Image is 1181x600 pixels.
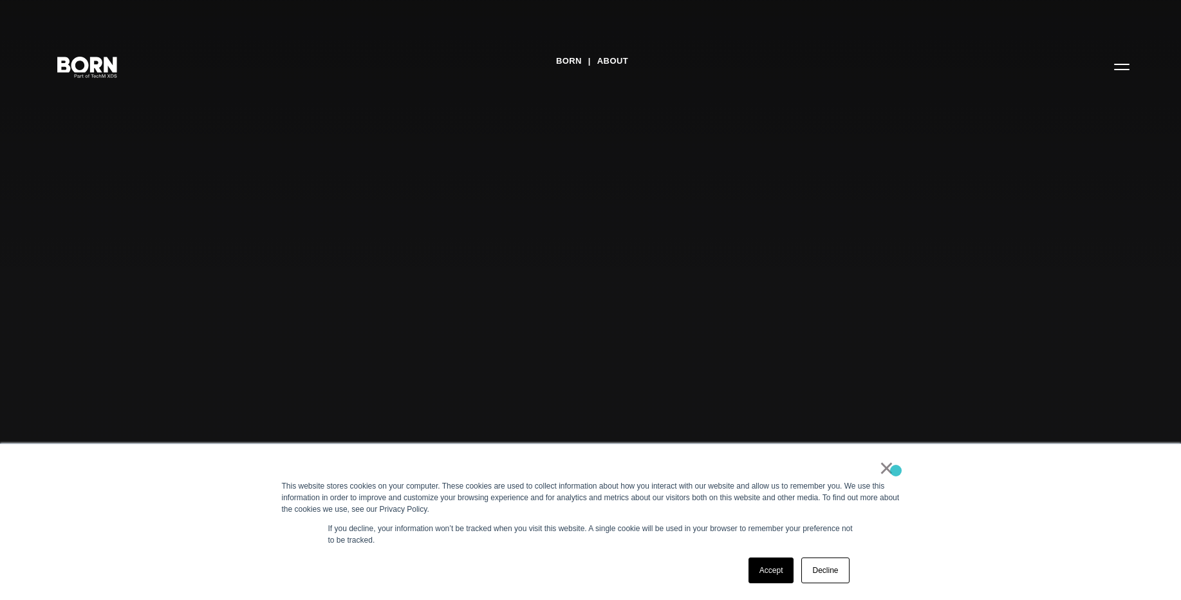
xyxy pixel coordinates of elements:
p: If you decline, your information won’t be tracked when you visit this website. A single cookie wi... [328,523,853,546]
button: Open [1106,53,1137,80]
a: Accept [749,558,794,583]
a: BORN [556,52,582,71]
a: About [597,52,628,71]
a: × [879,462,895,474]
a: Decline [801,558,849,583]
div: This website stores cookies on your computer. These cookies are used to collect information about... [282,480,900,515]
